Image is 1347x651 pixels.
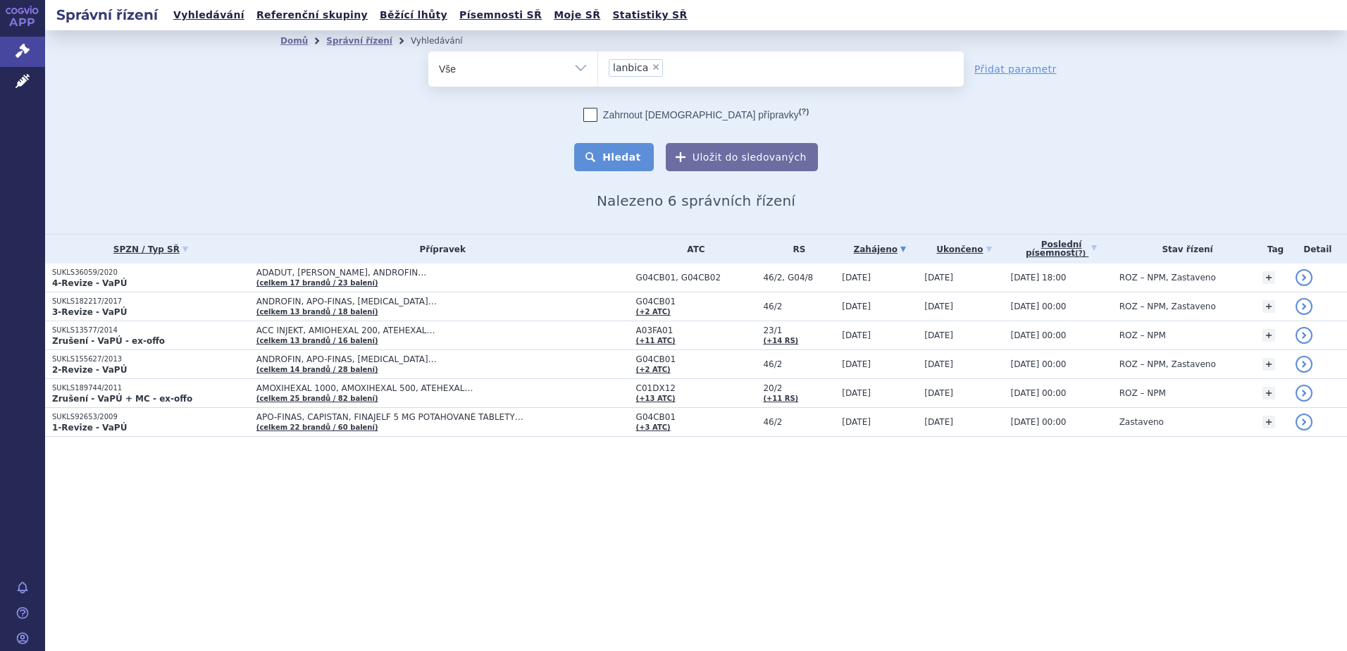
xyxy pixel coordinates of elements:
[249,235,629,263] th: Přípravek
[636,383,757,393] span: C01DX12
[52,240,249,259] a: SPZN / Typ SŘ
[842,388,871,398] span: [DATE]
[52,278,127,288] strong: 4-Revize - VaPÚ
[52,307,127,317] strong: 3-Revize - VaPÚ
[756,235,835,263] th: RS
[1255,235,1288,263] th: Tag
[636,395,676,402] a: (+13 ATC)
[1119,330,1166,340] span: ROZ – NPM
[636,325,757,335] span: A03FA01
[52,336,165,346] strong: Zrušení - VaPÚ - ex-offo
[608,6,691,25] a: Statistiky SŘ
[1011,388,1067,398] span: [DATE] 00:00
[1011,330,1067,340] span: [DATE] 00:00
[636,354,757,364] span: G04CB01
[924,417,953,427] span: [DATE]
[799,107,809,116] abbr: (?)
[1296,356,1312,373] a: detail
[256,366,378,373] a: (celkem 14 brandů / 28 balení)
[256,308,378,316] a: (celkem 13 brandů / 18 balení)
[636,308,671,316] a: (+2 ATC)
[256,412,609,422] span: APO-FINAS, CAPISTAN, FINAJELF 5 MG POTAHOVANÉ TABLETY…
[1296,298,1312,315] a: detail
[1296,327,1312,344] a: detail
[1262,358,1275,371] a: +
[411,30,481,51] li: Vyhledávání
[666,143,818,171] button: Uložit do sledovaných
[256,383,609,393] span: AMOXIHEXAL 1000, AMOXIHEXAL 500, ATEHEXAL…
[1119,302,1216,311] span: ROZ – NPM, Zastaveno
[1296,385,1312,402] a: detail
[924,330,953,340] span: [DATE]
[763,325,835,335] span: 23/1
[1112,235,1256,263] th: Stav řízení
[1011,302,1067,311] span: [DATE] 00:00
[763,395,798,402] a: (+11 RS)
[667,58,726,76] input: lanbica
[1011,273,1067,283] span: [DATE] 18:00
[1119,359,1216,369] span: ROZ – NPM, Zastaveno
[636,337,676,345] a: (+11 ATC)
[583,108,809,122] label: Zahrnout [DEMOGRAPHIC_DATA] přípravky
[52,412,249,422] p: SUKLS92653/2009
[326,36,392,46] a: Správní řízení
[256,337,378,345] a: (celkem 13 brandů / 16 balení)
[842,330,871,340] span: [DATE]
[1119,273,1216,283] span: ROZ – NPM, Zastaveno
[52,423,127,433] strong: 1-Revize - VaPÚ
[924,302,953,311] span: [DATE]
[763,359,835,369] span: 46/2
[763,302,835,311] span: 46/2
[1296,269,1312,286] a: detail
[52,268,249,278] p: SUKLS36059/2020
[652,63,660,71] span: ×
[1119,417,1164,427] span: Zastaveno
[1011,359,1067,369] span: [DATE] 00:00
[574,143,654,171] button: Hledat
[256,423,378,431] a: (celkem 22 brandů / 60 balení)
[842,302,871,311] span: [DATE]
[1289,235,1347,263] th: Detail
[636,423,671,431] a: (+3 ATC)
[597,192,795,209] span: Nalezeno 6 správních řízení
[924,388,953,398] span: [DATE]
[1262,387,1275,399] a: +
[52,394,192,404] strong: Zrušení - VaPÚ + MC - ex-offo
[52,383,249,393] p: SUKLS189744/2011
[52,365,127,375] strong: 2-Revize - VaPÚ
[842,240,917,259] a: Zahájeno
[763,417,835,427] span: 46/2
[613,63,648,73] span: lanbica
[763,337,798,345] a: (+14 RS)
[1011,417,1067,427] span: [DATE] 00:00
[763,273,835,283] span: 46/2, G04/8
[52,297,249,306] p: SUKLS182217/2017
[256,268,609,278] span: ADADUT, [PERSON_NAME], ANDROFIN…
[842,273,871,283] span: [DATE]
[169,6,249,25] a: Vyhledávání
[256,279,378,287] a: (celkem 17 brandů / 23 balení)
[256,395,378,402] a: (celkem 25 brandů / 82 balení)
[1262,416,1275,428] a: +
[1119,388,1166,398] span: ROZ – NPM
[1262,300,1275,313] a: +
[636,366,671,373] a: (+2 ATC)
[1296,414,1312,430] a: detail
[636,297,757,306] span: G04CB01
[763,383,835,393] span: 20/2
[45,5,169,25] h2: Správní řízení
[550,6,604,25] a: Moje SŘ
[924,359,953,369] span: [DATE]
[842,417,871,427] span: [DATE]
[256,354,609,364] span: ANDROFIN, APO-FINAS, [MEDICAL_DATA]…
[256,325,609,335] span: ACC INJEKT, AMIOHEXAL 200, ATEHEXAL…
[924,273,953,283] span: [DATE]
[375,6,452,25] a: Běžící lhůty
[280,36,308,46] a: Domů
[1011,235,1112,263] a: Poslednípísemnost(?)
[52,325,249,335] p: SUKLS13577/2014
[1075,249,1086,258] abbr: (?)
[842,359,871,369] span: [DATE]
[629,235,757,263] th: ATC
[924,240,1003,259] a: Ukončeno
